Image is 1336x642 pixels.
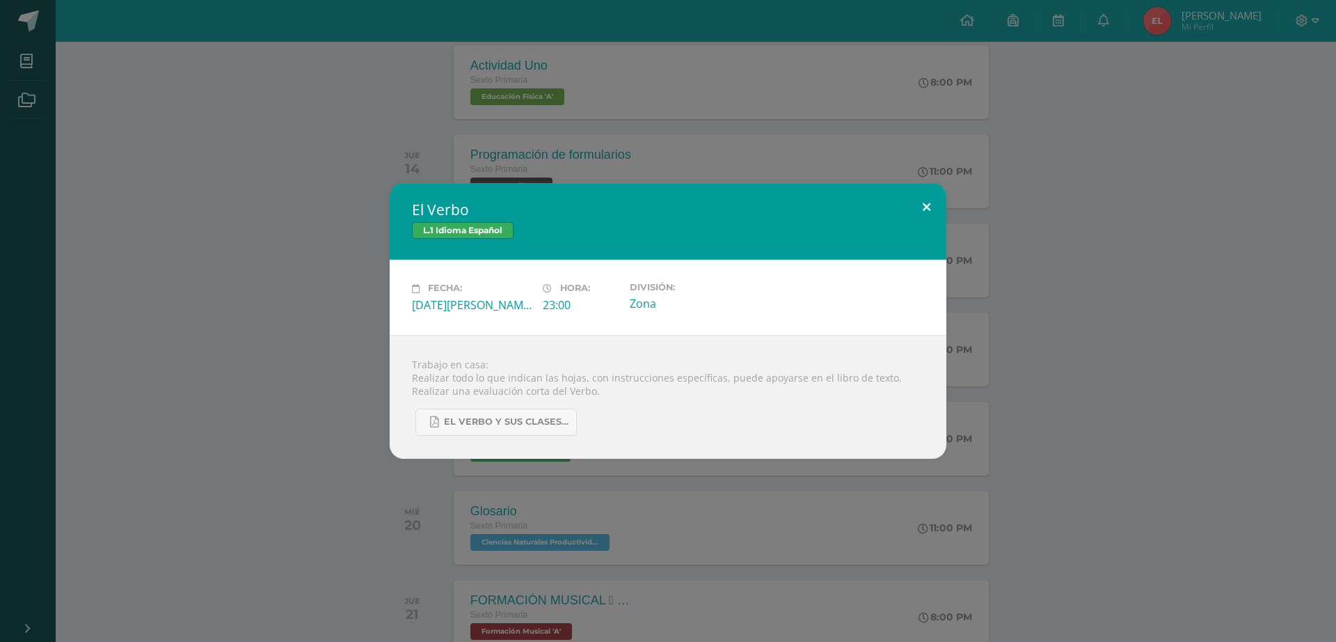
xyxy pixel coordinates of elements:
div: Zona [630,296,749,311]
span: El Verbo y sus clases..pdf [444,416,569,428]
div: [DATE][PERSON_NAME] [412,297,532,313]
div: Trabajo en casa: Realizar todo lo que indican las hojas, con instrucciones específicas, puede apo... [390,335,946,459]
label: División: [630,282,749,292]
span: Fecha: [428,283,462,294]
button: Close (Esc) [907,183,946,230]
a: El Verbo y sus clases..pdf [415,409,577,436]
span: L.1 Idioma Español [412,222,514,239]
h2: El Verbo [412,200,924,219]
div: 23:00 [543,297,619,313]
span: Hora: [560,283,590,294]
